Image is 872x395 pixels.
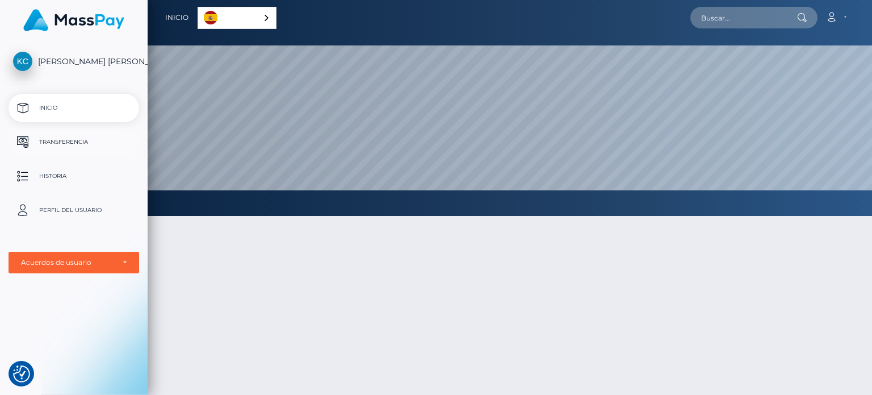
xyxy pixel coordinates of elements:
a: Inicio [165,6,188,30]
p: Inicio [13,99,135,117]
span: [PERSON_NAME] [PERSON_NAME] [9,56,139,66]
img: MassPay [23,9,124,31]
button: Acuerdos de usuario [9,252,139,273]
aside: Language selected: Español [198,7,276,29]
input: Buscar... [690,7,797,28]
button: Consent Preferences [13,365,30,382]
p: Transferencia [13,134,135,151]
div: Acuerdos de usuario [21,258,114,267]
a: Perfil del usuario [9,196,139,224]
img: Revisit consent button [13,365,30,382]
p: Perfil del usuario [13,202,135,219]
p: Historia [13,168,135,185]
a: Transferencia [9,128,139,156]
a: Historia [9,162,139,190]
div: Language [198,7,276,29]
a: Inicio [9,94,139,122]
a: Español [198,7,276,28]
